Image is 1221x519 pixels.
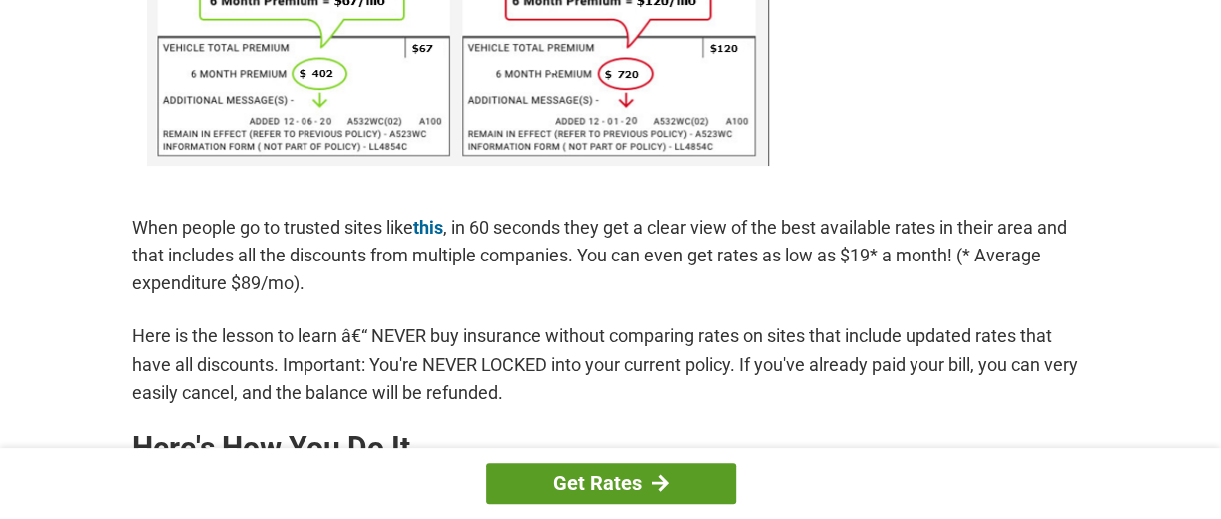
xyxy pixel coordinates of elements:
[132,214,1090,297] p: When people go to trusted sites like , in 60 seconds they get a clear view of the best available ...
[413,217,443,238] a: this
[486,463,736,504] a: Get Rates
[132,322,1090,406] p: Here is the lesson to learn â€“ NEVER buy insurance without comparing rates on sites that include...
[132,432,1090,464] h2: Here's How You Do It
